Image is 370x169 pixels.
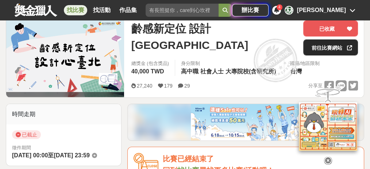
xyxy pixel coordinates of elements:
a: 前往比賽網站 [303,39,358,55]
span: 齡感新定位 設計[GEOGRAPHIC_DATA] [131,20,297,53]
span: 總獎金 (包含獎品) [131,60,169,67]
span: 社會人士 [200,68,224,74]
a: 找比賽 [64,5,87,15]
span: 4 [278,5,281,9]
span: [DATE] 23:59 [54,152,89,158]
span: 高中職 [181,68,199,74]
span: 至 [48,152,54,158]
input: 有長照挺你，care到心坎裡！青春出手，拍出照顧 影音徵件活動 [146,4,219,17]
a: 找活動 [90,5,113,15]
img: d2146d9a-e6f6-4337-9592-8cefde37ba6b.png [299,102,357,151]
div: 國籍/地區限制 [290,60,320,67]
span: 分享至 [308,80,323,91]
span: 徵件期間 [12,145,31,150]
img: 386af5bf-fbe2-4d43-ae68-517df2b56ae5.png [191,104,300,141]
div: 身分限制 [181,60,278,67]
span: 179 [164,83,172,89]
button: 已收藏 [303,20,358,37]
div: 時間走期 [6,104,121,124]
div: [PERSON_NAME] [297,6,346,15]
span: 27,240 [137,83,153,89]
span: 已截止 [12,130,41,139]
span: 大專院校(含研究所) [226,68,276,74]
div: 林 [285,6,293,15]
div: 比賽已經結束了 [163,153,358,165]
span: 40,000 TWD [131,68,164,74]
a: 辦比賽 [232,4,269,16]
span: 台灣 [290,68,302,74]
a: 作品集 [116,5,140,15]
img: Cover Image [6,19,124,92]
span: [DATE] 00:00 [12,152,48,158]
span: 29 [184,83,190,89]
